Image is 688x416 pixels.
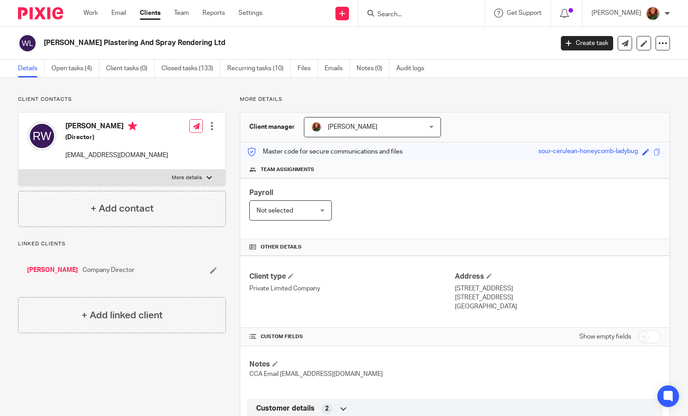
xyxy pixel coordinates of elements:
[111,9,126,18] a: Email
[249,189,273,196] span: Payroll
[328,124,377,130] span: [PERSON_NAME]
[249,272,455,281] h4: Client type
[249,122,295,131] h3: Client manager
[357,60,390,77] a: Notes (0)
[161,60,220,77] a: Closed tasks (133)
[65,151,168,160] p: [EMAIL_ADDRESS][DOMAIN_NAME]
[65,122,168,133] h4: [PERSON_NAME]
[507,10,541,16] span: Get Support
[172,174,202,181] p: More details
[538,147,638,157] div: sour-cerulean-honeycomb-ladybug
[455,272,660,281] h4: Address
[239,9,262,18] a: Settings
[18,96,226,103] p: Client contacts
[311,122,322,132] img: sallycropped.JPG
[455,293,660,302] p: [STREET_ADDRESS]
[249,284,455,293] p: Private Limited Company
[91,202,154,216] h4: + Add contact
[51,60,99,77] a: Open tasks (4)
[227,60,291,77] a: Recurring tasks (10)
[455,284,660,293] p: [STREET_ADDRESS]
[83,9,98,18] a: Work
[261,244,302,251] span: Other details
[18,34,37,53] img: svg%3E
[249,371,383,377] span: CCA Email [EMAIL_ADDRESS][DOMAIN_NAME]
[646,6,660,21] img: sallycropped.JPG
[174,9,189,18] a: Team
[27,266,78,275] a: [PERSON_NAME]
[376,11,458,19] input: Search
[82,308,163,322] h4: + Add linked client
[325,404,329,413] span: 2
[257,208,293,214] span: Not selected
[256,404,315,413] span: Customer details
[18,7,63,19] img: Pixie
[65,133,168,142] h5: (Director)
[249,333,455,340] h4: CUSTOM FIELDS
[106,60,155,77] a: Client tasks (0)
[18,240,226,248] p: Linked clients
[298,60,318,77] a: Files
[249,360,455,369] h4: Notes
[83,266,134,275] span: Company Director
[579,332,631,341] label: Show empty fields
[240,96,670,103] p: More details
[140,9,161,18] a: Clients
[592,9,641,18] p: [PERSON_NAME]
[561,36,613,50] a: Create task
[455,302,660,311] p: [GEOGRAPHIC_DATA]
[202,9,225,18] a: Reports
[18,60,45,77] a: Details
[44,38,447,48] h2: [PERSON_NAME] Plastering And Spray Rendering Ltd
[28,122,56,150] img: svg%3E
[261,166,314,173] span: Team assignments
[396,60,431,77] a: Audit logs
[247,147,403,156] p: Master code for secure communications and files
[128,122,137,131] i: Primary
[325,60,350,77] a: Emails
